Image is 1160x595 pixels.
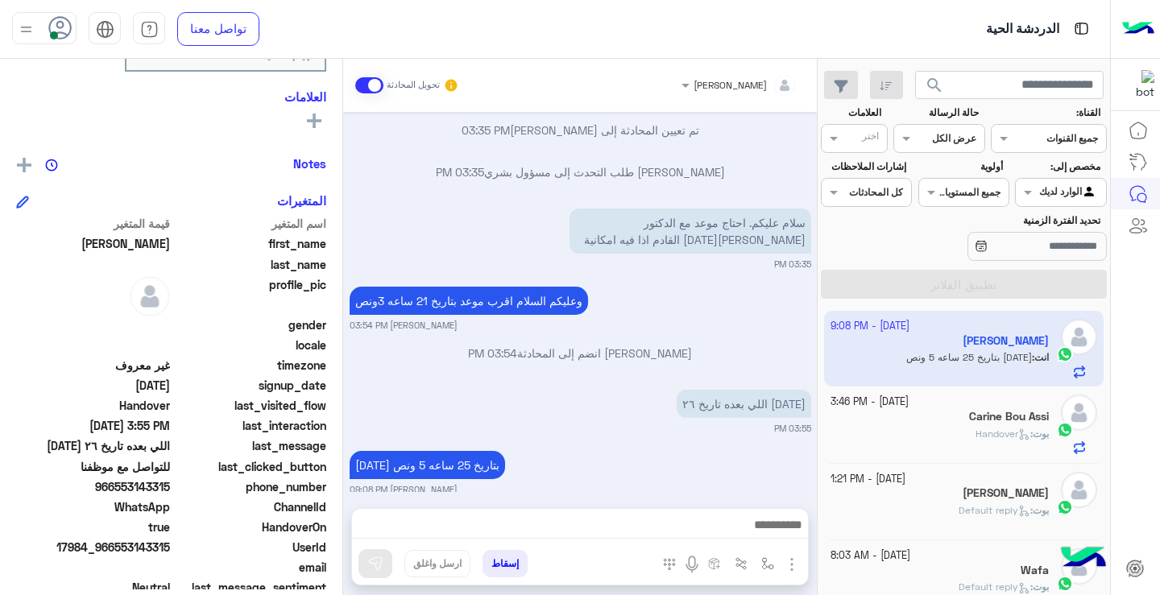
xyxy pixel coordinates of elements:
button: select flow [755,550,781,576]
h6: Notes [293,156,326,171]
img: 177882628735456 [1125,70,1154,99]
span: بوت [1033,428,1049,440]
span: last_interaction [173,417,327,434]
small: [DATE] - 3:46 PM [831,395,909,410]
span: first_name [173,235,327,252]
span: 03:35 PM [462,123,510,137]
span: [PERSON_NAME] [694,79,767,91]
span: email [173,559,327,576]
label: حالة الرسالة [896,105,979,120]
span: null [16,337,170,353]
span: 2025-10-14T12:35:18.551Z [16,377,170,394]
span: last_clicked_button [173,458,327,475]
h5: Carine Bou Assi [969,410,1049,424]
p: [PERSON_NAME] انضم إلى المحادثة [350,345,811,362]
img: tab [96,20,114,39]
span: null [16,316,170,333]
span: اسم المتغير [173,215,327,232]
button: create order [702,550,728,576]
p: 14/10/2025, 3:55 PM [677,390,811,418]
img: tab [140,20,159,39]
span: Default reply [959,581,1030,593]
img: defaultAdmin.png [1061,395,1097,431]
small: [PERSON_NAME] 09:08 PM [350,483,458,496]
span: للتواصل مع موظفنا [16,458,170,475]
span: profile_pic [173,276,327,313]
img: send attachment [782,555,802,574]
img: profile [16,19,36,39]
span: locale [173,337,327,353]
img: Trigger scenario [735,557,748,570]
p: 14/10/2025, 3:35 PM [570,209,811,254]
span: last_message [173,437,327,454]
img: send message [367,556,383,572]
span: Handover [976,428,1030,440]
small: تحويل المحادثة [387,79,440,92]
img: hulul-logo.png [1055,531,1112,587]
button: Trigger scenario [728,550,755,576]
b: : [1030,504,1049,516]
img: defaultAdmin.png [130,276,170,316]
p: 14/10/2025, 3:54 PM [350,287,588,315]
a: tab [133,12,165,46]
span: gender [173,316,327,333]
p: [PERSON_NAME] طلب التحدث إلى مسؤول بشري [350,163,811,180]
label: مخصص إلى: [1017,159,1100,174]
img: add [17,158,31,172]
img: notes [45,159,58,171]
span: HandoverOn [173,519,327,535]
span: غير معروف [16,357,170,374]
img: WhatsApp [1057,576,1073,592]
h5: Wafa [1021,564,1049,577]
h6: العلامات [16,89,326,104]
span: 17984_966553143315 [16,539,170,556]
small: [DATE] - 8:03 AM [831,548,910,564]
span: UserId [173,539,327,556]
span: السبت اللي بعده تاريخ ٢٦ [16,437,170,454]
img: tab [1071,19,1092,39]
button: ارسل واغلق [404,550,470,577]
span: 03:54 PM [468,346,517,360]
p: الدردشة الحية [986,19,1059,40]
span: Default reply [959,504,1030,516]
label: أولوية [920,159,1003,174]
span: true [16,519,170,535]
img: select flow [761,557,774,570]
b: : [1030,581,1049,593]
button: إسقاط [483,550,528,577]
span: بوت [1033,504,1049,516]
span: null [16,559,170,576]
label: إشارات الملاحظات [822,159,905,174]
img: send voice note [682,555,702,574]
img: WhatsApp [1057,422,1073,438]
span: قيمة المتغير [16,215,170,232]
h5: Renal Mazkour [963,486,1049,500]
small: [DATE] - 1:21 PM [831,472,905,487]
span: last_visited_flow [173,397,327,414]
img: make a call [663,558,676,571]
img: create order [708,557,721,570]
a: تواصل معنا [177,12,259,46]
div: اختر [862,129,881,147]
span: signup_date [173,377,327,394]
img: Logo [1122,12,1154,46]
span: Khalid [16,235,170,252]
p: 14/10/2025, 9:08 PM [350,451,505,479]
label: العلامات [822,105,881,120]
h6: المتغيرات [277,193,326,208]
span: بوت [1033,581,1049,593]
button: search [915,71,955,105]
span: 966553143315 [16,478,170,495]
button: تطبيق الفلاتر [821,270,1107,299]
span: timezone [173,357,327,374]
span: phone_number [173,478,327,495]
img: WhatsApp [1057,499,1073,515]
b: : [1030,428,1049,440]
small: 03:55 PM [774,422,811,435]
span: last_name [173,256,327,273]
span: search [925,76,944,95]
span: 2025-10-14T12:55:32.791Z [16,417,170,434]
span: Handover [16,397,170,414]
small: [PERSON_NAME] 03:54 PM [350,319,458,332]
b: لم يتم التحديد [263,49,317,61]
